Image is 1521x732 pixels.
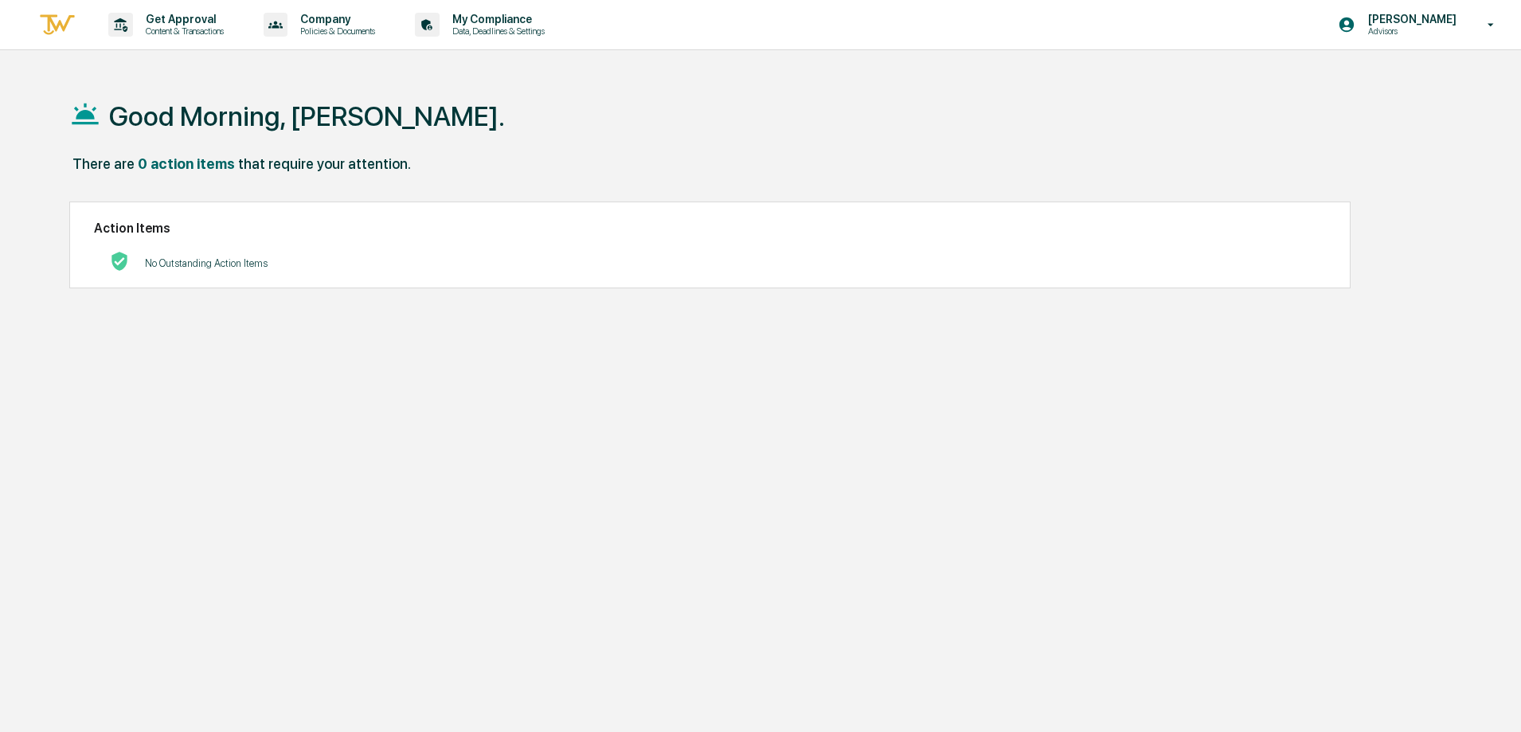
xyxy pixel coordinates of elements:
p: Company [287,13,383,25]
p: Advisors [1355,25,1464,37]
img: No Actions logo [110,252,129,271]
h2: Action Items [94,221,1326,236]
p: [PERSON_NAME] [1355,13,1464,25]
p: My Compliance [440,13,553,25]
p: Content & Transactions [133,25,232,37]
div: There are [72,155,135,172]
div: 0 action items [138,155,235,172]
div: that require your attention. [238,155,411,172]
p: Get Approval [133,13,232,25]
h1: Good Morning, [PERSON_NAME]. [109,100,505,132]
p: Data, Deadlines & Settings [440,25,553,37]
img: logo [38,12,76,38]
p: No Outstanding Action Items [145,257,268,269]
p: Policies & Documents [287,25,383,37]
